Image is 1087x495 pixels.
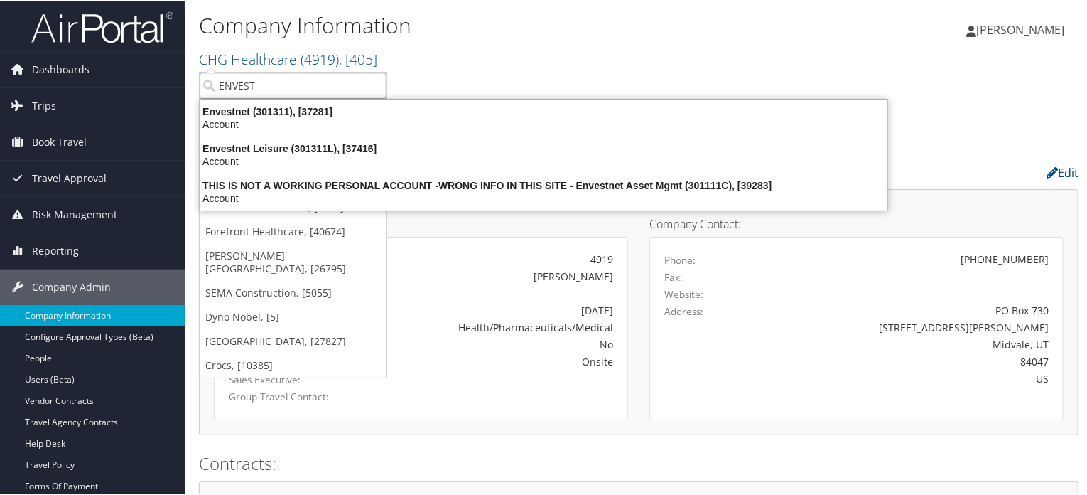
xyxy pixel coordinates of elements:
[200,328,386,352] a: [GEOGRAPHIC_DATA], [27827]
[364,353,613,368] div: Onsite
[192,117,896,129] div: Account
[192,191,896,203] div: Account
[200,352,386,376] a: Crocs, [10385]
[192,141,896,154] div: Envestnet Leisure (301311L), [37416]
[766,370,1049,385] div: US
[766,353,1049,368] div: 84047
[664,269,683,283] label: Fax:
[766,336,1049,351] div: Midvale, UT
[199,450,1078,474] h2: Contracts:
[32,87,56,122] span: Trips
[200,243,386,280] a: [PERSON_NAME][GEOGRAPHIC_DATA], [26795]
[32,50,90,86] span: Dashboards
[766,302,1049,316] div: PO Box 730
[229,388,342,403] label: Group Travel Contact:
[32,196,117,231] span: Risk Management
[192,154,896,166] div: Account
[339,48,377,68] span: , [ 405 ]
[364,336,613,351] div: No
[364,302,613,316] div: [DATE]
[214,217,628,228] h4: Account Details:
[32,232,79,267] span: Reporting
[229,371,342,385] label: Sales Executive:
[200,218,386,243] a: Forefront Healthcare, [40674]
[199,48,377,68] a: CHG Healthcare
[976,21,1064,36] span: [PERSON_NAME]
[192,104,896,117] div: Envestnet (301311), [37281]
[364,319,613,334] div: Health/Pharmaceuticals/Medical
[664,303,703,317] label: Address:
[966,7,1078,50] a: [PERSON_NAME]
[364,250,613,265] div: 4919
[192,178,896,191] div: THIS IS NOT A WORKING PERSONAL ACCOUNT -WRONG INFO IN THIS SITE - Envestnet Asset Mgmt (301111C),...
[766,319,1049,334] div: [STREET_ADDRESS][PERSON_NAME]
[32,123,87,159] span: Book Travel
[200,304,386,328] a: Dyno Nobel, [5]
[649,217,1064,228] h4: Company Contact:
[199,9,785,39] h1: Company Information
[364,267,613,282] div: [PERSON_NAME]
[664,252,696,266] label: Phone:
[301,48,339,68] span: ( 4919 )
[961,250,1049,265] div: [PHONE_NUMBER]
[200,280,386,304] a: SEMA Construction, [5055]
[1047,164,1078,179] a: Edit
[32,268,111,304] span: Company Admin
[31,9,173,43] img: airportal-logo.png
[32,159,107,195] span: Travel Approval
[664,286,703,300] label: Website:
[200,71,386,97] input: Search Accounts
